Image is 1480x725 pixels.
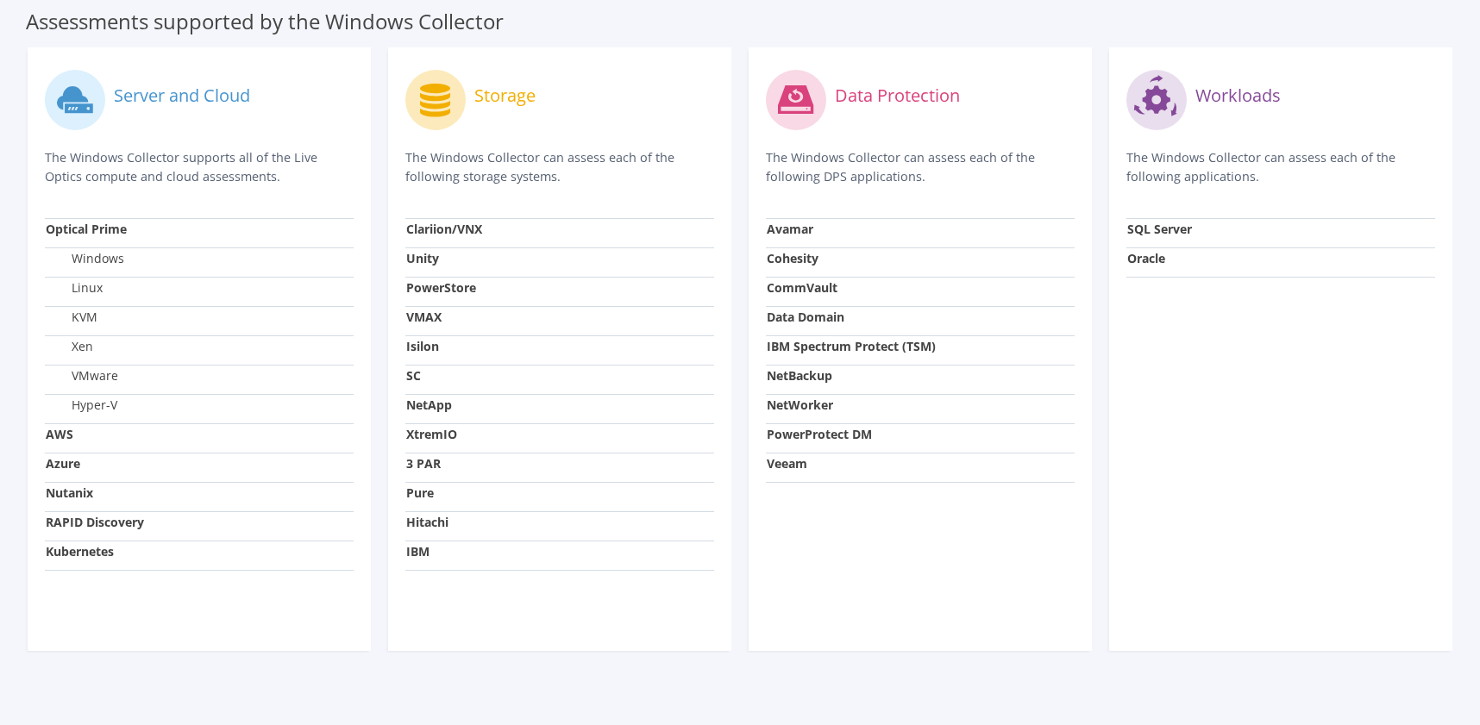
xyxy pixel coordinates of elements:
[406,397,452,413] strong: NetApp
[45,148,354,186] p: The Windows Collector supports all of the Live Optics compute and cloud assessments.
[1127,250,1165,266] strong: Oracle
[46,484,93,501] strong: Nutanix
[767,455,807,472] strong: Veeam
[406,338,439,354] strong: Isilon
[46,367,118,384] label: VMware
[46,514,144,530] strong: RAPID Discovery
[767,426,872,442] strong: PowerProtect DM
[26,13,504,30] label: Assessments supported by the Windows Collector
[406,455,441,472] strong: 3 PAR
[46,309,97,326] label: KVM
[767,279,837,296] strong: CommVault
[767,309,844,325] strong: Data Domain
[46,455,80,472] strong: Azure
[46,338,93,355] label: Xen
[406,367,421,384] strong: SC
[474,87,536,104] label: Storage
[405,148,714,186] p: The Windows Collector can assess each of the following storage systems.
[46,221,127,237] strong: Optical Prime
[767,397,833,413] strong: NetWorker
[46,279,103,297] label: Linux
[406,543,430,559] strong: IBM
[767,338,936,354] strong: IBM Spectrum Protect (TSM)
[1127,221,1192,237] strong: SQL Server
[1195,87,1281,104] label: Workloads
[767,367,832,384] strong: NetBackup
[767,250,818,266] strong: Cohesity
[766,148,1075,186] p: The Windows Collector can assess each of the following DPS applications.
[406,279,476,296] strong: PowerStore
[406,514,448,530] strong: Hitachi
[46,250,124,267] label: Windows
[114,87,250,104] label: Server and Cloud
[46,397,117,414] label: Hyper-V
[46,426,73,442] strong: AWS
[406,426,457,442] strong: XtremIO
[406,309,442,325] strong: VMAX
[835,87,960,104] label: Data Protection
[46,543,114,559] strong: Kubernetes
[406,484,434,501] strong: Pure
[406,250,439,266] strong: Unity
[406,221,482,237] strong: Clariion/VNX
[767,221,813,237] strong: Avamar
[1126,148,1435,186] p: The Windows Collector can assess each of the following applications.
